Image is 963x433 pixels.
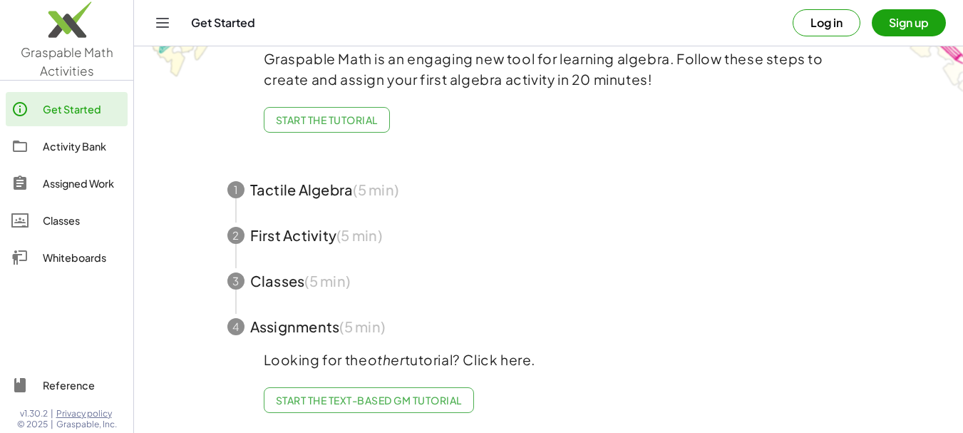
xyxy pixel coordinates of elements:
[6,368,128,402] a: Reference
[264,387,474,413] a: Start the Text-based GM Tutorial
[872,9,946,36] button: Sign up
[51,408,53,419] span: |
[6,166,128,200] a: Assigned Work
[6,203,128,238] a: Classes
[210,213,887,258] button: 2First Activity(5 min)
[276,394,462,407] span: Start the Text-based GM Tutorial
[56,408,117,419] a: Privacy policy
[17,419,48,430] span: © 2025
[264,350,834,370] p: Looking for the tutorial? Click here.
[368,351,405,368] em: other
[227,272,244,290] div: 3
[43,377,122,394] div: Reference
[210,258,887,304] button: 3Classes(5 min)
[43,175,122,192] div: Assigned Work
[276,113,378,126] span: Start the Tutorial
[227,227,244,244] div: 2
[6,92,128,126] a: Get Started
[21,44,113,78] span: Graspable Math Activities
[6,129,128,163] a: Activity Bank
[6,240,128,275] a: Whiteboards
[264,107,390,133] button: Start the Tutorial
[227,181,244,198] div: 1
[151,11,174,34] button: Toggle navigation
[227,318,244,335] div: 4
[43,212,122,229] div: Classes
[43,101,122,118] div: Get Started
[264,49,834,90] p: Graspable Math is an engaging new tool for learning algebra. Follow these steps to create and ass...
[210,167,887,213] button: 1Tactile Algebra(5 min)
[43,249,122,266] div: Whiteboards
[793,9,860,36] button: Log in
[20,408,48,419] span: v1.30.2
[56,419,117,430] span: Graspable, Inc.
[43,138,122,155] div: Activity Bank
[210,304,887,350] button: 4Assignments(5 min)
[51,419,53,430] span: |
